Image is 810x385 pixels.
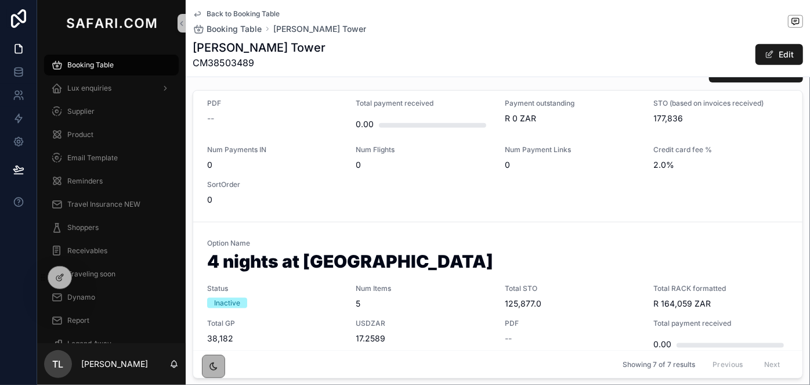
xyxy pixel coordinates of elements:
[505,333,512,344] span: --
[207,9,280,19] span: Back to Booking Table
[193,23,262,35] a: Booking Table
[356,284,491,293] span: Num Items
[44,333,179,354] a: Legend Away
[505,113,640,124] span: R 0 ZAR
[356,333,491,344] span: 17.2589
[193,56,326,70] span: CM38503489
[654,333,672,356] div: 0.00
[207,23,262,35] span: Booking Table
[207,194,342,206] span: 0
[207,284,342,293] span: Status
[67,153,118,163] span: Email Template
[67,130,93,139] span: Product
[207,145,342,154] span: Num Payments IN
[37,46,186,343] div: scrollable content
[214,298,240,308] div: Inactive
[67,84,111,93] span: Lux enquiries
[193,39,326,56] h1: [PERSON_NAME] Tower
[654,113,789,124] span: 177,836
[654,284,789,293] span: Total RACK formatted
[44,124,179,145] a: Product
[44,287,179,308] a: Dynamo
[207,113,214,124] span: --
[207,99,342,108] span: PDF
[53,357,64,371] span: TL
[67,107,95,116] span: Supplier
[64,14,159,33] img: App logo
[67,293,95,302] span: Dynamo
[654,145,789,154] span: Credit card fee %
[67,269,115,279] span: Traveling soon
[44,194,179,215] a: Travel Insurance NEW
[207,239,789,248] span: Option Name
[67,60,114,70] span: Booking Table
[505,99,640,108] span: Payment outstanding
[67,200,140,209] span: Travel Insurance NEW
[207,319,342,328] span: Total GP
[44,78,179,99] a: Lux enquiries
[505,284,640,293] span: Total STO
[356,99,491,108] span: Total payment received
[207,159,342,171] span: 0
[654,298,789,310] span: R 164,059 ZAR
[356,159,491,171] span: 0
[44,101,179,122] a: Supplier
[356,113,374,136] div: 0.00
[505,145,640,154] span: Num Payment Links
[654,159,789,171] span: 2.0%
[207,253,789,275] h1: 4 nights at [GEOGRAPHIC_DATA]
[207,333,342,344] span: 38,182
[44,55,179,75] a: Booking Table
[67,177,103,186] span: Reminders
[356,319,491,328] span: USDZAR
[273,23,366,35] a: [PERSON_NAME] Tower
[505,319,640,328] span: PDF
[193,9,280,19] a: Back to Booking Table
[207,180,342,189] span: SortOrder
[356,298,491,310] span: 5
[44,171,179,192] a: Reminders
[654,319,789,328] span: Total payment received
[505,159,640,171] span: 0
[44,240,179,261] a: Receivables
[654,99,789,108] span: STO (based on invoices received)
[44,147,179,168] a: Email Template
[44,217,179,238] a: Shoppers
[67,246,107,256] span: Receivables
[44,264,179,285] a: Traveling soon
[81,358,148,370] p: [PERSON_NAME]
[755,44,803,65] button: Edit
[67,339,111,348] span: Legend Away
[623,360,695,369] span: Showing 7 of 7 results
[44,310,179,331] a: Report
[67,223,99,232] span: Shoppers
[505,298,640,310] span: 125,877.0
[356,145,491,154] span: Num Flights
[67,316,89,325] span: Report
